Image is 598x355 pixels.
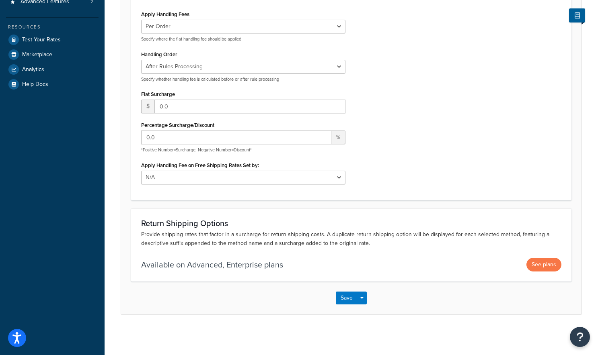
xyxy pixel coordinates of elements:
label: Percentage Surcharge/Discount [141,122,214,128]
h3: Return Shipping Options [141,219,561,228]
a: Test Your Rates [6,33,99,47]
span: Marketplace [22,51,52,58]
span: Help Docs [22,81,48,88]
a: Marketplace [6,47,99,62]
span: % [331,131,345,144]
a: Analytics [6,62,99,77]
label: Apply Handling Fees [141,11,189,17]
p: Specify where the flat handling fee should be applied [141,36,345,42]
label: Handling Order [141,51,177,57]
a: Help Docs [6,77,99,92]
span: $ [141,100,154,113]
p: Available on Advanced, Enterprise plans [141,259,283,270]
button: Open Resource Center [570,327,590,347]
label: Flat Surcharge [141,91,175,97]
div: Resources [6,24,99,31]
button: See plans [526,258,561,271]
span: Analytics [22,66,44,73]
label: Apply Handling Fee on Free Shipping Rates Set by: [141,162,259,168]
button: Save [336,292,358,304]
p: *Positive Number=Surcharge, Negative Number=Discount* [141,147,345,153]
span: Test Your Rates [22,37,61,43]
p: Provide shipping rates that factor in a surcharge for return shipping costs. A duplicate return s... [141,230,561,248]
p: Specify whether handling fee is calculated before or after rule processing [141,76,345,82]
button: Show Help Docs [569,8,585,22]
